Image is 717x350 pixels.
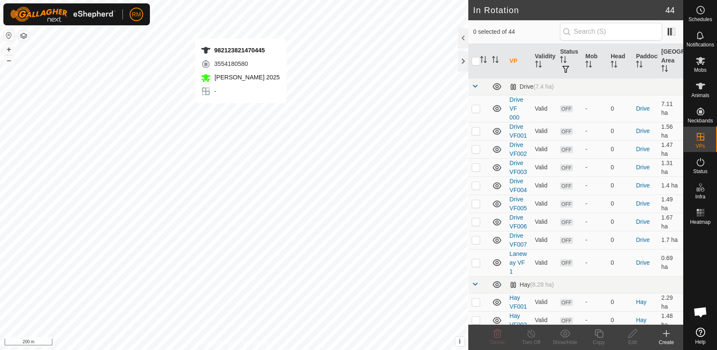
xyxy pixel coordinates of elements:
[19,31,29,41] button: Map Layers
[658,158,683,176] td: 1.31 ha
[585,181,604,190] div: -
[532,249,557,276] td: Valid
[490,339,505,345] span: Delete
[532,44,557,79] th: Validity
[585,199,604,208] div: -
[658,249,683,276] td: 0.69 ha
[694,68,706,73] span: Mobs
[687,42,714,47] span: Notifications
[607,311,633,329] td: 0
[492,57,499,64] p-sorticon: Activate to sort
[658,213,683,231] td: 1.67 ha
[636,236,650,243] a: Drive
[649,339,683,346] div: Create
[535,62,542,69] p-sorticon: Activate to sort
[658,44,683,79] th: [GEOGRAPHIC_DATA] Area
[636,164,650,171] a: Drive
[693,169,707,174] span: Status
[10,7,116,22] img: Gallagher Logo
[530,281,554,288] span: (8.28 ha)
[636,298,646,305] a: Hay
[557,44,582,79] th: Status
[560,164,573,171] span: OFF
[510,312,527,328] a: Hay VF002
[607,122,633,140] td: 0
[455,337,464,346] button: i
[201,339,232,347] a: Privacy Policy
[510,281,554,288] div: Hay
[658,122,683,140] td: 1.56 ha
[688,17,712,22] span: Schedules
[201,45,280,55] div: 982123821470445
[560,105,573,112] span: OFF
[532,195,557,213] td: Valid
[636,259,650,266] a: Drive
[548,339,582,346] div: Show/Hide
[4,55,14,65] button: –
[532,95,557,122] td: Valid
[132,10,141,19] span: RM
[585,217,604,226] div: -
[636,146,650,152] a: Drive
[658,231,683,249] td: 1.7 ha
[633,44,658,79] th: Paddock
[459,338,460,345] span: i
[201,59,280,69] div: 3554180580
[695,194,705,199] span: Infra
[691,93,709,98] span: Animals
[607,249,633,276] td: 0
[585,236,604,244] div: -
[607,158,633,176] td: 0
[585,104,604,113] div: -
[582,339,616,346] div: Copy
[658,195,683,213] td: 1.49 ha
[658,140,683,158] td: 1.47 ha
[585,258,604,267] div: -
[532,140,557,158] td: Valid
[533,83,554,90] span: (7.4 ha)
[4,30,14,41] button: Reset Map
[585,316,604,325] div: -
[585,145,604,154] div: -
[510,83,554,90] div: Drive
[582,44,607,79] th: Mob
[510,141,527,157] a: Drive VF002
[532,176,557,195] td: Valid
[532,213,557,231] td: Valid
[560,146,573,153] span: OFF
[690,220,711,225] span: Heatmap
[510,214,527,230] a: Drive VF006
[658,176,683,195] td: 1.4 ha
[684,324,717,348] a: Help
[532,293,557,311] td: Valid
[585,298,604,307] div: -
[4,44,14,54] button: +
[585,163,604,172] div: -
[473,27,560,36] span: 0 selected of 44
[532,158,557,176] td: Valid
[687,118,713,123] span: Neckbands
[560,182,573,190] span: OFF
[695,144,705,149] span: VPs
[510,123,527,139] a: Drive VF001
[510,178,527,193] a: Drive VF004
[607,213,633,231] td: 0
[607,195,633,213] td: 0
[510,250,527,275] a: Laneway VF 1
[532,231,557,249] td: Valid
[665,4,675,16] span: 44
[560,237,573,244] span: OFF
[242,339,267,347] a: Contact Us
[636,128,650,134] a: Drive
[661,66,668,73] p-sorticon: Activate to sort
[560,259,573,266] span: OFF
[636,200,650,207] a: Drive
[510,196,527,212] a: Drive VF005
[658,311,683,329] td: 1.48 ha
[560,128,573,135] span: OFF
[560,299,573,306] span: OFF
[510,232,527,248] a: Drive VF007
[636,218,650,225] a: Drive
[510,160,527,175] a: Drive VF003
[585,62,592,69] p-sorticon: Activate to sort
